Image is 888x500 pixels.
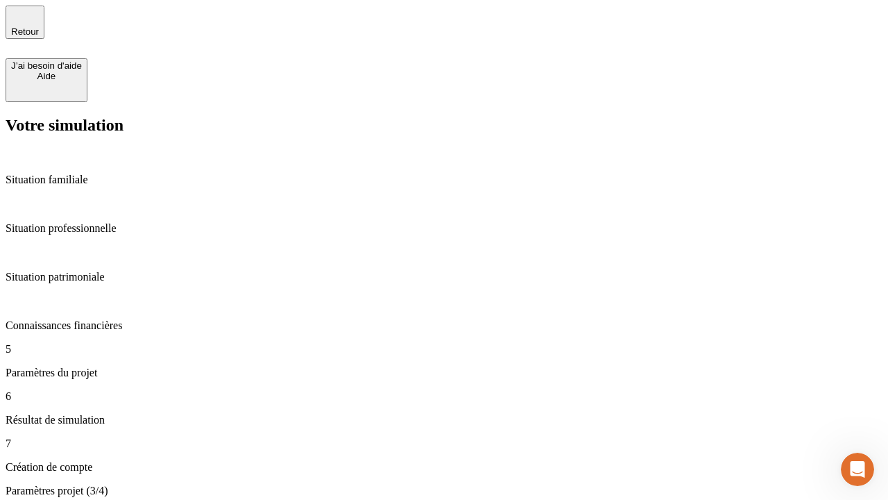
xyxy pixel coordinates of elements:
p: Paramètres du projet [6,367,882,379]
button: Retour [6,6,44,39]
h2: Votre simulation [6,116,882,135]
p: Connaissances financières [6,319,882,332]
p: Situation familiale [6,174,882,186]
p: 7 [6,437,882,450]
div: J’ai besoin d'aide [11,60,82,71]
p: Situation patrimoniale [6,271,882,283]
p: Paramètres projet (3/4) [6,485,882,497]
iframe: Intercom live chat [841,453,874,486]
span: Retour [11,26,39,37]
p: 6 [6,390,882,403]
p: Création de compte [6,461,882,474]
button: J’ai besoin d'aideAide [6,58,87,102]
div: Aide [11,71,82,81]
p: Résultat de simulation [6,414,882,426]
p: 5 [6,343,882,356]
p: Situation professionnelle [6,222,882,235]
